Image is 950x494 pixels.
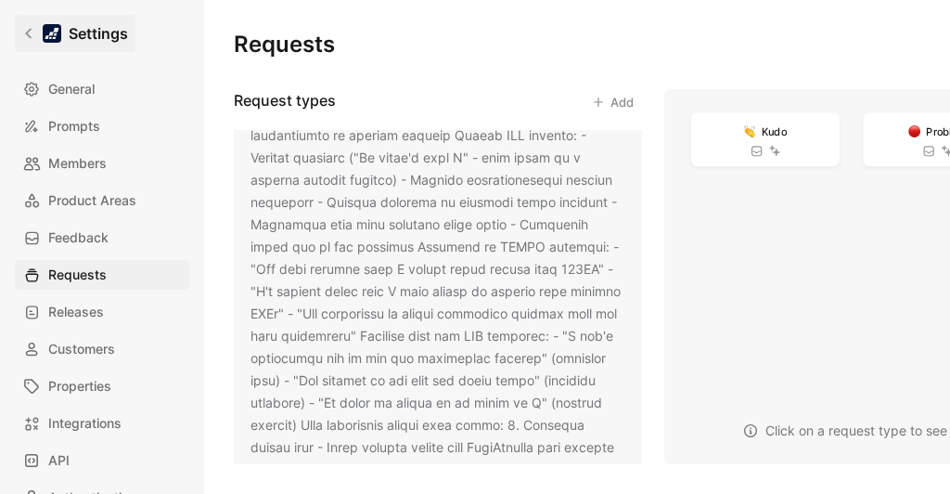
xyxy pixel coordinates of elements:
[15,186,189,215] a: Product Areas
[15,74,189,104] a: General
[48,375,111,397] span: Properties
[48,338,115,360] span: Customers
[15,111,189,141] a: Prompts
[15,149,189,178] a: Members
[584,89,642,115] button: Add
[15,409,189,438] a: Integrations
[15,446,189,475] a: API
[15,334,189,364] a: Customers
[15,371,189,401] a: Properties
[48,412,122,435] span: Integrations
[234,89,336,115] h3: Request types
[48,264,107,286] span: Requests
[908,125,920,137] img: 🔴
[48,227,109,249] span: Feedback
[48,152,107,175] span: Members
[744,125,756,137] img: 👏
[762,123,787,140] span: Kudo
[234,30,335,59] h1: Requests
[48,301,104,323] span: Releases
[48,78,95,100] span: General
[48,189,136,212] span: Product Areas
[15,15,135,52] a: Settings
[691,113,840,167] a: 👏Kudo
[69,22,128,45] h1: Settings
[48,449,70,472] span: API
[15,297,189,327] a: Releases
[15,223,189,253] a: Feedback
[15,260,189,290] a: Requests
[48,115,100,137] span: Prompts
